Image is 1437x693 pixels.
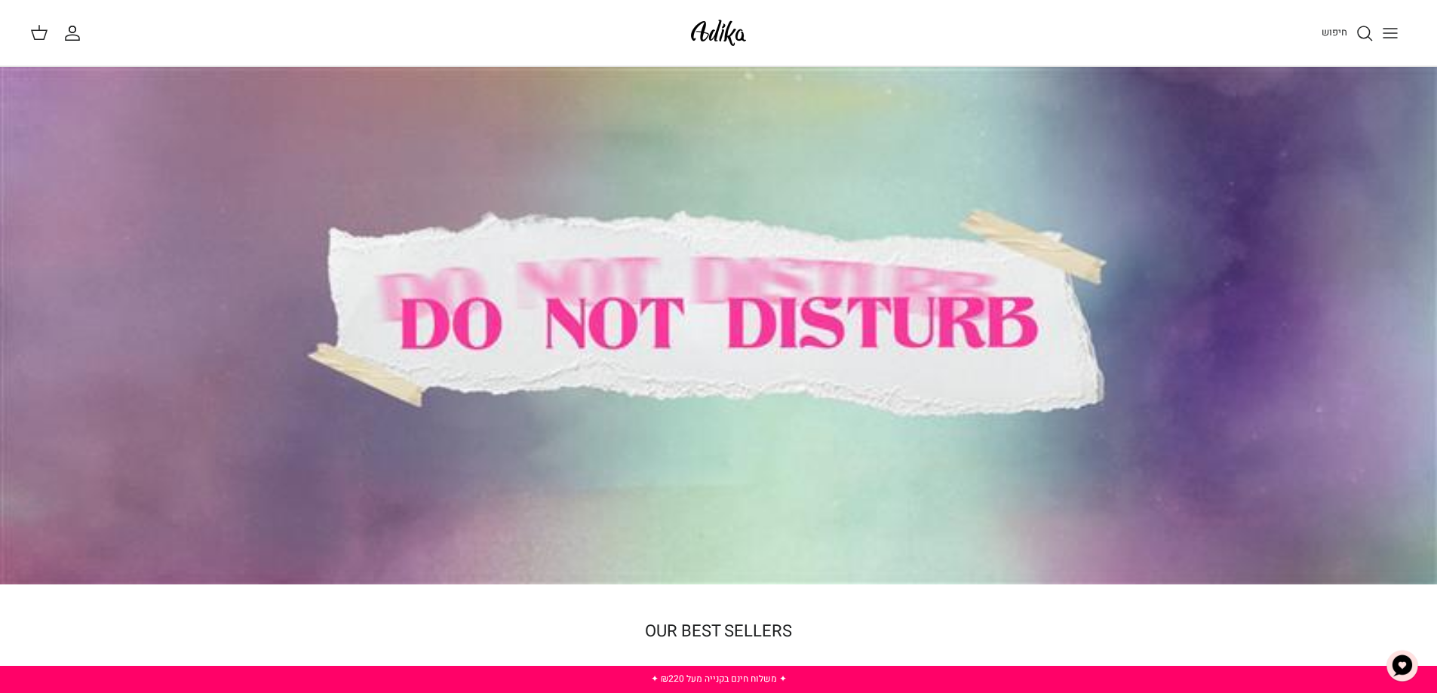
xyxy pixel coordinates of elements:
button: Toggle menu [1374,17,1407,50]
a: OUR BEST SELLERS [645,619,792,643]
a: החשבון שלי [63,24,88,42]
a: ✦ משלוח חינם בקנייה מעל ₪220 ✦ [651,672,787,685]
button: צ'אט [1380,643,1425,688]
a: חיפוש [1322,24,1374,42]
span: חיפוש [1322,25,1347,39]
img: Adika IL [686,15,751,51]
